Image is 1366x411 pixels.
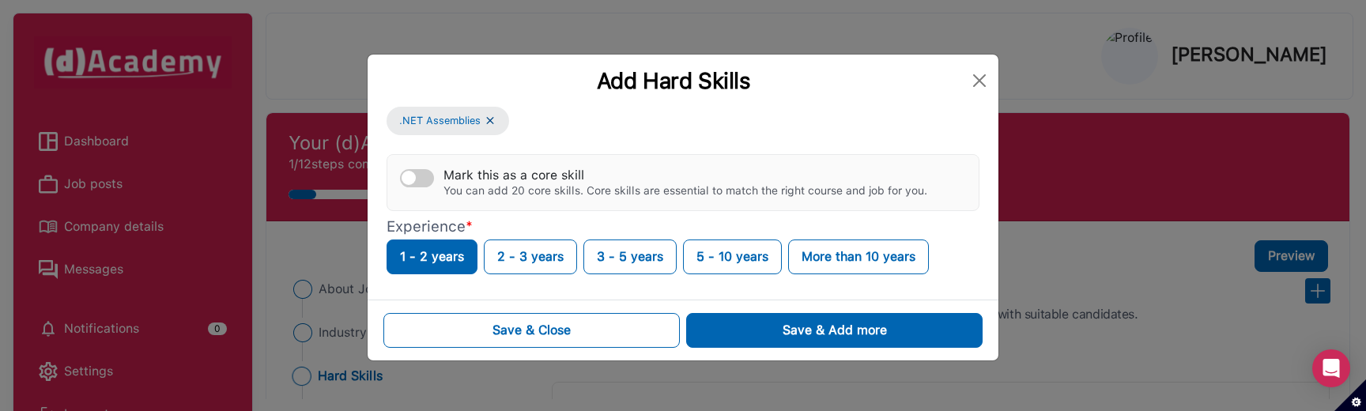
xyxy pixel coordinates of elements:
[788,239,929,274] button: More than 10 years
[683,239,782,274] button: 5 - 10 years
[686,313,983,348] button: Save & Add more
[1312,349,1350,387] div: Open Intercom Messenger
[400,169,434,187] button: Mark this as a core skillYou can add 20 core skills. Core skills are essential to match the right...
[383,313,680,348] button: Save & Close
[443,184,927,198] div: You can add 20 core skills. Core skills are essential to match the right course and job for you.
[484,114,496,127] img: ...
[399,113,481,129] span: .NET Assemblies
[387,217,979,236] p: Experience
[387,107,509,135] button: .NET Assemblies
[380,67,967,94] div: Add Hard Skills
[583,239,677,274] button: 3 - 5 years
[484,239,577,274] button: 2 - 3 years
[1334,379,1366,411] button: Set cookie preferences
[443,168,927,183] div: Mark this as a core skill
[387,239,477,274] button: 1 - 2 years
[783,321,887,340] div: Save & Add more
[967,68,992,93] button: Close
[492,321,571,340] div: Save & Close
